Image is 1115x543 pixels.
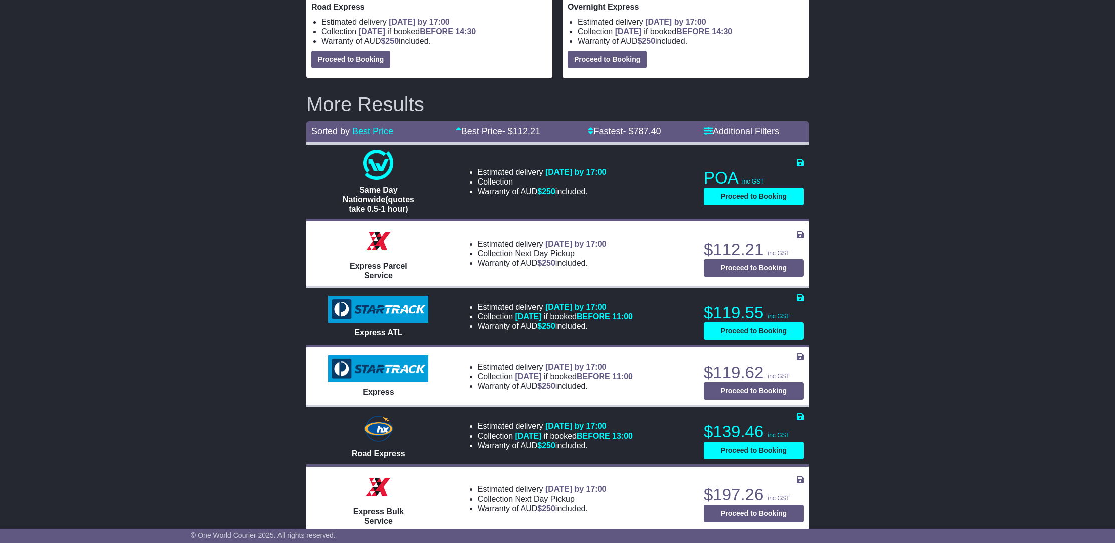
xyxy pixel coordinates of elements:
button: Proceed to Booking [704,322,804,340]
span: Road Express [352,449,405,458]
span: BEFORE [676,27,710,36]
span: - $ [502,126,540,136]
li: Estimated delivery [478,484,607,494]
span: [DATE] [615,27,642,36]
li: Collection [478,249,607,258]
span: [DATE] by 17:00 [389,18,450,26]
a: Best Price [352,126,393,136]
li: Warranty of AUD included. [578,36,804,46]
span: inc GST [768,495,789,502]
span: if booked [515,432,633,440]
img: Hunter Express: Road Express [362,414,395,444]
li: Warranty of AUD included. [478,321,633,331]
p: $139.46 [704,422,804,442]
p: Overnight Express [568,2,804,12]
span: [DATE] [515,372,542,381]
li: Collection [321,27,547,36]
li: Warranty of AUD included. [478,441,633,450]
span: - $ [623,126,661,136]
span: Next Day Pickup [515,495,575,503]
img: Border Express: Express Bulk Service [363,472,393,502]
p: $119.62 [704,363,804,383]
li: Collection [478,372,633,381]
span: Same Day Nationwide(quotes take 0.5-1 hour) [343,186,414,213]
span: Express Parcel Service [350,262,407,280]
p: POA [704,168,804,188]
span: 112.21 [513,126,540,136]
li: Warranty of AUD included. [478,381,633,391]
button: Proceed to Booking [704,382,804,400]
span: © One World Courier 2025. All rights reserved. [191,531,336,539]
li: Warranty of AUD included. [478,187,607,196]
span: $ [637,37,655,45]
span: if booked [615,27,732,36]
span: Express [363,388,394,396]
img: StarTrack: Express [328,355,428,383]
span: inc GST [768,250,789,257]
span: 250 [385,37,399,45]
li: Collection [478,494,607,504]
span: 250 [542,504,555,513]
button: Proceed to Booking [704,188,804,205]
span: [DATE] [515,432,542,440]
span: 14:30 [455,27,476,36]
span: 250 [542,187,555,196]
span: 250 [542,441,555,450]
span: $ [537,259,555,267]
span: BEFORE [577,312,610,321]
span: 11:00 [612,372,633,381]
p: $112.21 [704,240,804,260]
span: $ [537,504,555,513]
span: 13:00 [612,432,633,440]
li: Estimated delivery [478,421,633,431]
li: Warranty of AUD included. [478,258,607,268]
span: 250 [542,382,555,390]
li: Estimated delivery [478,302,633,312]
span: 250 [542,322,555,330]
span: $ [537,322,555,330]
span: Sorted by [311,126,350,136]
li: Estimated delivery [578,17,804,27]
span: inc GST [742,178,764,185]
span: 11:00 [612,312,633,321]
img: Border Express: Express Parcel Service [363,226,393,256]
span: Express Bulk Service [353,507,404,525]
li: Estimated delivery [478,239,607,249]
a: Best Price- $112.21 [456,126,540,136]
li: Collection [578,27,804,36]
span: [DATE] by 17:00 [545,168,607,176]
span: [DATE] by 17:00 [545,485,607,493]
span: $ [537,382,555,390]
button: Proceed to Booking [704,442,804,459]
span: [DATE] by 17:00 [545,422,607,430]
span: Express ATL [354,328,402,337]
span: 14:30 [712,27,732,36]
span: $ [537,187,555,196]
button: Proceed to Booking [311,51,390,68]
p: Road Express [311,2,547,12]
button: Proceed to Booking [704,259,804,277]
h2: More Results [306,93,809,115]
img: One World Courier: Same Day Nationwide(quotes take 0.5-1 hour) [363,150,393,180]
span: 250 [642,37,655,45]
span: [DATE] by 17:00 [545,303,607,311]
span: if booked [515,312,633,321]
span: [DATE] by 17:00 [645,18,706,26]
img: StarTrack: Express ATL [328,296,428,323]
li: Warranty of AUD included. [321,36,547,46]
span: 250 [542,259,555,267]
span: [DATE] by 17:00 [545,240,607,248]
span: if booked [515,372,633,381]
span: BEFORE [577,372,610,381]
li: Estimated delivery [478,167,607,177]
a: Additional Filters [704,126,779,136]
p: $197.26 [704,485,804,505]
li: Collection [478,312,633,321]
button: Proceed to Booking [704,505,804,522]
span: $ [381,37,399,45]
li: Estimated delivery [321,17,547,27]
span: [DATE] [515,312,542,321]
span: 787.40 [633,126,661,136]
span: BEFORE [420,27,453,36]
span: inc GST [768,313,789,320]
